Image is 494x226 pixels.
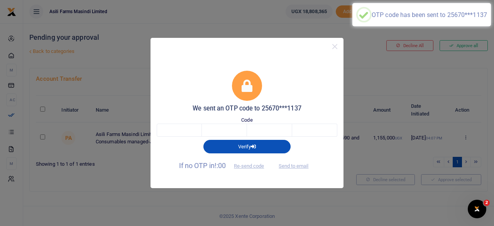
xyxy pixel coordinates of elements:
[157,105,337,112] h5: We sent an OTP code to 25670***1137
[372,11,487,19] div: OTP code has been sent to 25670***1137
[329,41,340,52] button: Close
[241,116,252,124] label: Code
[215,161,226,170] span: !:00
[468,200,486,218] iframe: Intercom live chat
[179,161,271,170] span: If no OTP in
[484,200,490,206] span: 2
[203,140,291,153] button: Verify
